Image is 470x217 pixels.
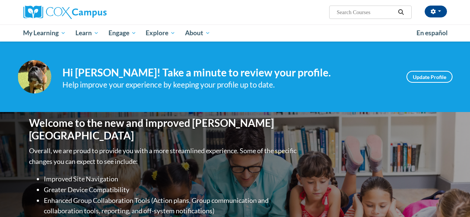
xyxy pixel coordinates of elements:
[425,6,447,17] button: Account Settings
[23,6,157,19] a: Cox Campus
[71,24,104,42] a: Learn
[108,29,136,37] span: Engage
[44,195,298,217] li: Enhanced Group Collaboration Tools (Action plans, Group communication and collaboration tools, re...
[62,79,395,91] div: Help improve your experience by keeping your profile up to date.
[146,29,175,37] span: Explore
[336,8,395,17] input: Search Courses
[23,29,66,37] span: My Learning
[395,8,406,17] button: Search
[29,117,298,142] h1: Welcome to the new and improved [PERSON_NAME][GEOGRAPHIC_DATA]
[406,71,453,83] a: Update Profile
[62,66,395,79] h4: Hi [PERSON_NAME]! Take a minute to review your profile.
[44,174,298,184] li: Improved Site Navigation
[44,184,298,195] li: Greater Device Compatibility
[18,24,453,42] div: Main menu
[185,29,210,37] span: About
[412,25,453,41] a: En español
[23,6,107,19] img: Cox Campus
[180,24,215,42] a: About
[141,24,180,42] a: Explore
[104,24,141,42] a: Engage
[416,29,448,37] span: En español
[19,24,71,42] a: My Learning
[18,60,51,93] img: Profile Image
[75,29,99,37] span: Learn
[29,145,298,167] p: Overall, we are proud to provide you with a more streamlined experience. Some of the specific cha...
